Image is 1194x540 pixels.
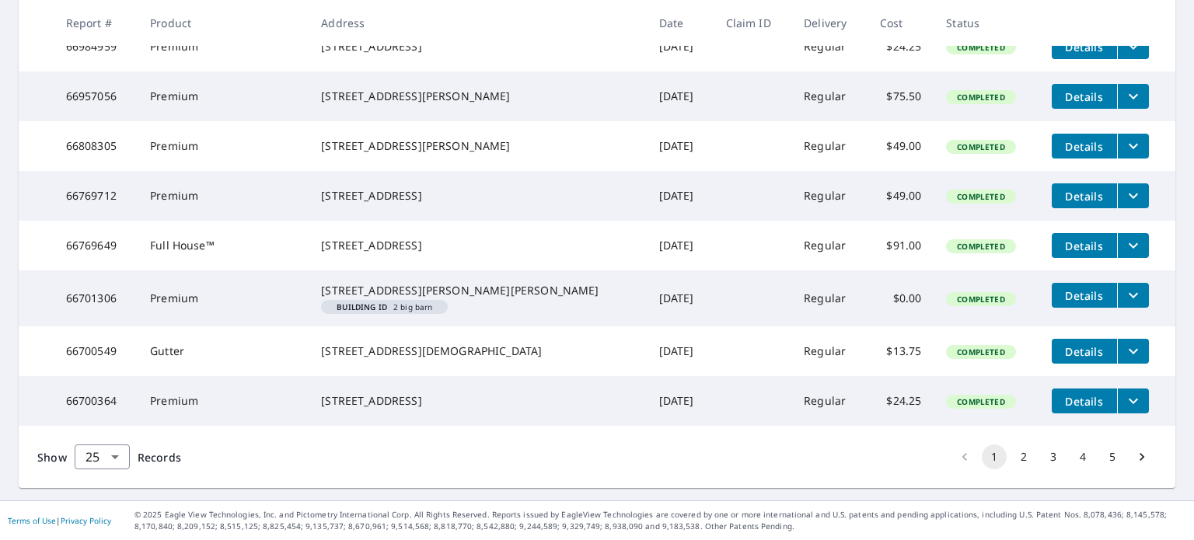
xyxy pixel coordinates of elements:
span: Completed [948,396,1014,407]
div: [STREET_ADDRESS][PERSON_NAME][PERSON_NAME] [321,283,634,298]
span: Completed [948,347,1014,357]
td: $49.00 [868,171,934,221]
button: Go to page 5 [1100,444,1125,469]
span: Details [1061,288,1108,303]
td: [DATE] [647,326,714,376]
td: [DATE] [647,376,714,426]
td: 66769712 [54,171,138,221]
button: filesDropdownBtn-66700364 [1117,388,1149,413]
div: [STREET_ADDRESS] [321,238,634,253]
td: Full House™ [138,221,309,270]
em: Building ID [337,303,387,311]
td: Premium [138,121,309,171]
span: Details [1061,239,1108,253]
a: Privacy Policy [61,515,111,526]
td: Regular [791,121,867,171]
td: $24.25 [868,376,934,426]
td: Regular [791,71,867,121]
button: filesDropdownBtn-66984959 [1117,34,1149,59]
td: 66984959 [54,22,138,71]
button: detailsBtn-66957056 [1052,84,1117,109]
td: Regular [791,326,867,376]
td: Premium [138,171,309,221]
span: Show [37,450,67,465]
button: Go to page 3 [1041,444,1066,469]
button: filesDropdownBtn-66957056 [1117,84,1149,109]
td: Regular [791,221,867,270]
td: 66700364 [54,376,138,426]
button: detailsBtn-66984959 [1052,34,1117,59]
span: Completed [948,191,1014,202]
td: $0.00 [868,270,934,326]
td: Premium [138,376,309,426]
span: Details [1061,139,1108,154]
p: © 2025 Eagle View Technologies, Inc. and Pictometry International Corp. All Rights Reserved. Repo... [134,509,1186,532]
button: detailsBtn-66808305 [1052,134,1117,159]
td: Regular [791,376,867,426]
span: Completed [948,241,1014,252]
button: Go to page 4 [1070,444,1095,469]
button: detailsBtn-66700549 [1052,339,1117,364]
td: 66701306 [54,270,138,326]
td: [DATE] [647,270,714,326]
span: Details [1061,40,1108,54]
div: [STREET_ADDRESS] [321,188,634,204]
button: filesDropdownBtn-66769712 [1117,183,1149,208]
span: Completed [948,92,1014,103]
span: Details [1061,189,1108,204]
span: Completed [948,42,1014,53]
td: [DATE] [647,71,714,121]
button: page 1 [982,444,1007,469]
td: $24.25 [868,22,934,71]
span: Completed [948,141,1014,152]
td: [DATE] [647,22,714,71]
td: Regular [791,171,867,221]
td: 66808305 [54,121,138,171]
button: detailsBtn-66769712 [1052,183,1117,208]
td: $91.00 [868,221,934,270]
td: [DATE] [647,121,714,171]
button: detailsBtn-66769649 [1052,233,1117,258]
td: [DATE] [647,221,714,270]
a: Terms of Use [8,515,56,526]
td: $13.75 [868,326,934,376]
td: $75.50 [868,71,934,121]
td: Premium [138,270,309,326]
div: [STREET_ADDRESS] [321,393,634,409]
td: Gutter [138,326,309,376]
td: Regular [791,270,867,326]
button: filesDropdownBtn-66769649 [1117,233,1149,258]
div: 25 [75,435,130,479]
div: [STREET_ADDRESS][PERSON_NAME] [321,138,634,154]
td: 66700549 [54,326,138,376]
span: Details [1061,89,1108,104]
td: Premium [138,71,309,121]
span: 2 big barn [327,303,442,311]
div: [STREET_ADDRESS] [321,39,634,54]
span: Details [1061,394,1108,409]
td: [DATE] [647,171,714,221]
span: Completed [948,294,1014,305]
button: detailsBtn-66700364 [1052,388,1117,413]
button: Go to next page [1129,444,1154,469]
span: Records [138,450,181,465]
td: $49.00 [868,121,934,171]
td: Regular [791,22,867,71]
button: Go to page 2 [1011,444,1036,469]
td: Premium [138,22,309,71]
button: detailsBtn-66701306 [1052,283,1117,308]
button: filesDropdownBtn-66700549 [1117,339,1149,364]
p: | [8,516,111,525]
button: filesDropdownBtn-66701306 [1117,283,1149,308]
button: filesDropdownBtn-66808305 [1117,134,1149,159]
div: [STREET_ADDRESS][DEMOGRAPHIC_DATA] [321,343,634,359]
div: Show 25 records [75,444,130,469]
div: [STREET_ADDRESS][PERSON_NAME] [321,89,634,104]
nav: pagination navigation [950,444,1157,469]
td: 66957056 [54,71,138,121]
span: Details [1061,344,1108,359]
td: 66769649 [54,221,138,270]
